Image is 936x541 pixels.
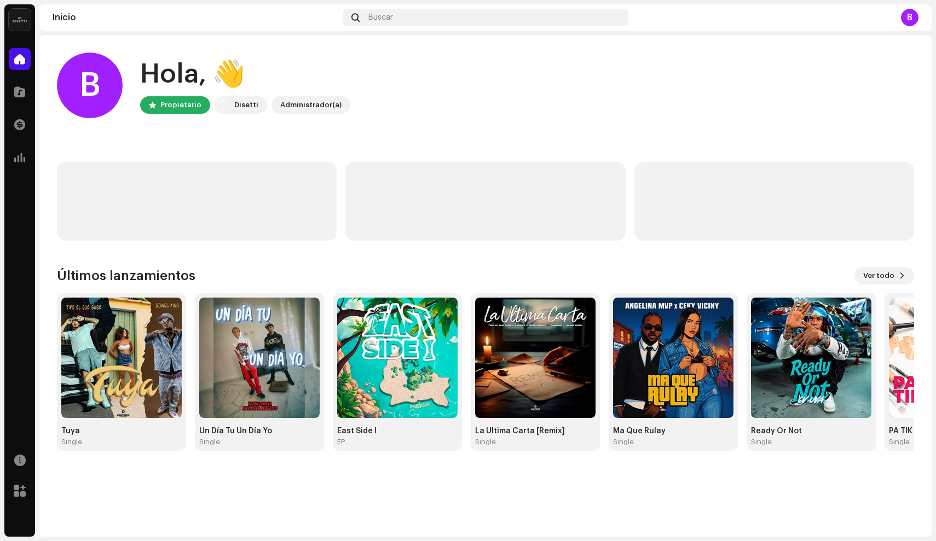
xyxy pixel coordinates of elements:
img: d33132d1-350a-4882-bd6a-49cdcab2ba42 [613,298,733,418]
div: Single [751,438,772,446]
div: Propietario [160,98,201,112]
div: Un Día Tu Un Día Yo [199,427,320,435]
img: 02a7c2d3-3c89-4098-b12f-2ff2945c95ee [9,9,31,31]
img: 6325eaa9-fbf6-4bf8-84b6-26db60d181a3 [337,298,458,418]
div: East Side I [337,427,458,435]
div: Administrador(a) [280,98,342,112]
div: Hola, 👋 [140,57,350,92]
div: Ma Que Rulay [613,427,733,435]
div: B [901,9,918,26]
img: 23e194e9-9630-4859-9df0-1561b671fb68 [751,298,871,418]
div: La Ultima Carta [Remix] [475,427,596,435]
div: Single [61,438,82,446]
div: Single [889,438,910,446]
img: 7f415c3b-2011-4990-888b-2fe9c9480b56 [475,298,596,418]
div: Single [199,438,220,446]
div: Inicio [53,13,338,22]
span: Buscar [368,13,393,22]
button: Ver todo [854,267,914,284]
img: 02a7c2d3-3c89-4098-b12f-2ff2945c95ee [217,98,230,112]
img: ba01eb09-8c18-4d51-af7e-14f27e77bb5f [199,298,320,418]
div: Single [475,438,496,446]
h3: Últimos lanzamientos [57,267,195,284]
div: Disetti [234,98,258,112]
div: Single [613,438,634,446]
div: Ready Or Not [751,427,871,435]
div: EP [337,438,345,446]
div: Tuya [61,427,182,435]
span: Ver todo [863,265,894,287]
div: B [57,53,123,118]
img: 3ca39017-8fae-45e7-8d96-4e2795108781 [61,298,182,418]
